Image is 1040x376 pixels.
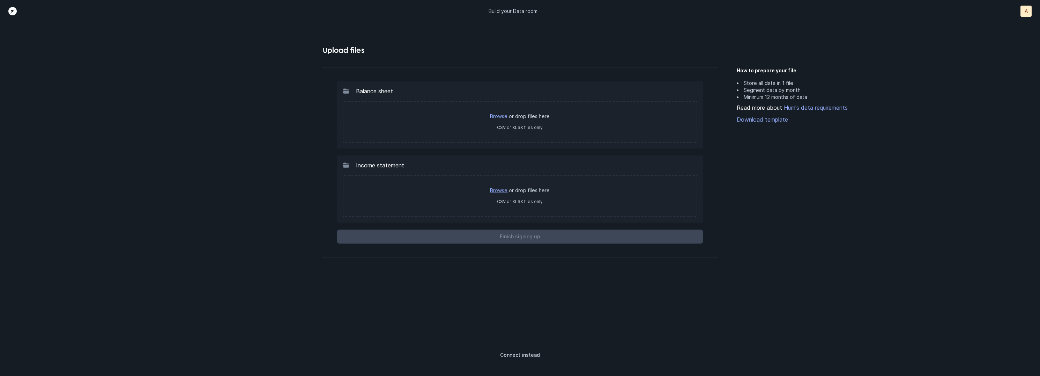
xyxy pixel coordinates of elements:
[323,45,717,56] h4: Upload files
[500,232,540,241] p: Finish signing up
[500,351,540,359] p: Connect instead
[490,187,507,193] a: Browse
[737,87,953,94] li: Segment data by month
[489,8,537,15] p: Build your Data room
[497,125,543,130] label: CSV or XLSX files only
[490,113,507,119] a: Browse
[737,115,953,124] a: Download template
[356,87,393,95] p: Balance sheet
[737,103,953,112] div: Read more about
[337,230,703,244] button: Finish signing up
[350,113,690,120] p: or drop files here
[497,199,543,204] label: CSV or XLSX files only
[1025,8,1028,15] p: A
[350,187,690,194] p: or drop files here
[337,348,703,362] button: Connect instead
[1020,6,1032,17] button: A
[356,161,404,169] p: Income statement
[782,104,848,111] a: Hum's data requirements
[737,94,953,101] li: Minimum 12 months of data
[737,67,953,74] h5: How to prepare your file
[737,80,953,87] li: Store all data in 1 file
